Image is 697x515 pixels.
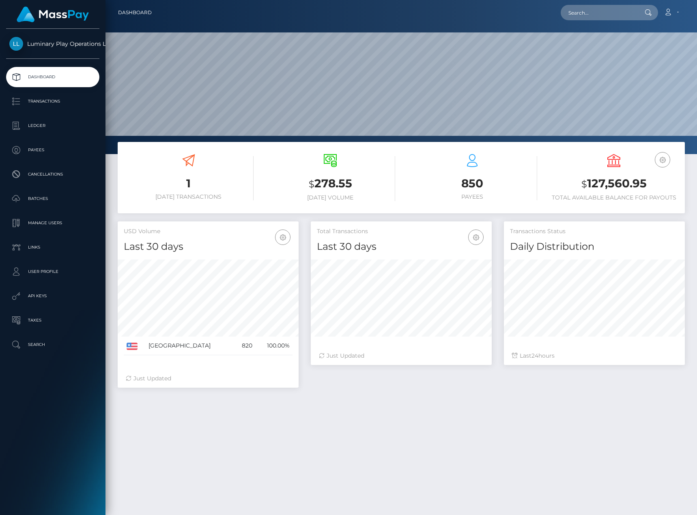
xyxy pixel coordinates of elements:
h3: 127,560.95 [549,176,679,192]
a: Transactions [6,91,99,112]
p: Batches [9,193,96,205]
h6: Total Available Balance for Payouts [549,194,679,201]
a: Ledger [6,116,99,136]
img: Luminary Play Operations Limited [9,37,23,51]
a: API Keys [6,286,99,306]
td: 100.00% [255,337,293,355]
input: Search... [561,5,637,20]
p: Transactions [9,95,96,107]
a: Dashboard [6,67,99,87]
h5: Total Transactions [317,227,486,236]
p: API Keys [9,290,96,302]
span: 24 [531,352,538,359]
span: Luminary Play Operations Limited [6,40,99,47]
h6: [DATE] Transactions [124,193,254,200]
td: [GEOGRAPHIC_DATA] [146,337,234,355]
a: Cancellations [6,164,99,185]
h5: Transactions Status [510,227,679,236]
a: Manage Users [6,213,99,233]
a: Batches [6,189,99,209]
a: Links [6,237,99,257]
p: Search [9,339,96,351]
div: Last hours [512,352,677,360]
a: Payees [6,140,99,160]
div: Just Updated [126,374,290,383]
p: Cancellations [9,168,96,180]
h4: Last 30 days [124,240,293,254]
p: Dashboard [9,71,96,83]
h5: USD Volume [124,227,293,236]
p: Links [9,241,96,253]
h3: 850 [407,176,537,191]
p: User Profile [9,266,96,278]
small: $ [309,178,314,190]
h4: Daily Distribution [510,240,679,254]
h6: Payees [407,193,537,200]
img: MassPay Logo [17,6,89,22]
a: User Profile [6,262,99,282]
small: $ [581,178,587,190]
div: Just Updated [319,352,484,360]
img: US.png [127,343,138,350]
h4: Last 30 days [317,240,486,254]
p: Payees [9,144,96,156]
p: Ledger [9,120,96,132]
h3: 1 [124,176,254,191]
p: Taxes [9,314,96,326]
a: Taxes [6,310,99,330]
td: 820 [234,337,255,355]
h3: 278.55 [266,176,396,192]
h6: [DATE] Volume [266,194,396,201]
p: Manage Users [9,217,96,229]
a: Dashboard [118,4,152,21]
a: Search [6,335,99,355]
